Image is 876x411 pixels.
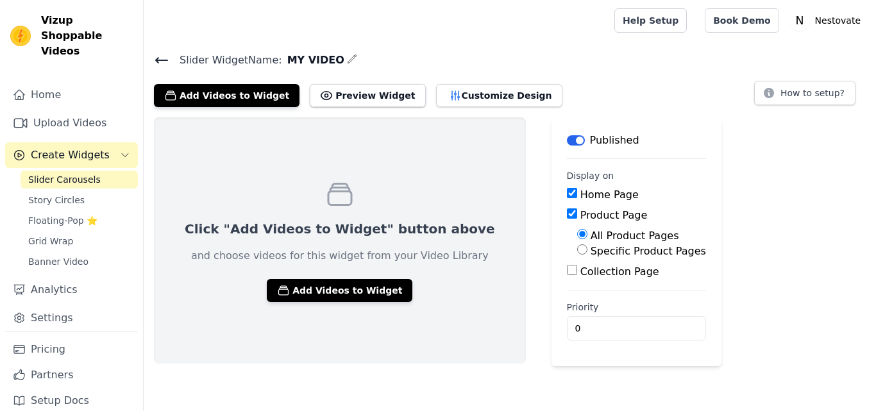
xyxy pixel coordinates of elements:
[795,14,804,27] text: N
[754,90,855,102] a: How to setup?
[169,53,282,68] span: Slider Widget Name:
[31,147,110,163] span: Create Widgets
[21,171,138,189] a: Slider Carousels
[10,26,31,46] img: Vizup
[5,337,138,362] a: Pricing
[590,133,639,148] p: Published
[28,255,88,268] span: Banner Video
[21,232,138,250] a: Grid Wrap
[591,245,706,257] label: Specific Product Pages
[614,8,687,33] a: Help Setup
[267,279,412,302] button: Add Videos to Widget
[21,212,138,230] a: Floating-Pop ⭐
[282,53,344,68] span: MY VIDEO
[21,253,138,271] a: Banner Video
[28,235,73,247] span: Grid Wrap
[591,230,679,242] label: All Product Pages
[810,9,866,32] p: Nestovate
[28,214,97,227] span: Floating-Pop ⭐
[310,84,425,107] button: Preview Widget
[580,189,639,201] label: Home Page
[5,305,138,331] a: Settings
[347,51,357,69] div: Edit Name
[191,248,489,264] p: and choose videos for this widget from your Video Library
[5,362,138,388] a: Partners
[5,277,138,303] a: Analytics
[28,194,85,206] span: Story Circles
[580,209,648,221] label: Product Page
[789,9,866,32] button: N Nestovate
[185,220,495,238] p: Click "Add Videos to Widget" button above
[154,84,299,107] button: Add Videos to Widget
[754,81,855,105] button: How to setup?
[580,265,659,278] label: Collection Page
[567,301,706,314] label: Priority
[5,142,138,168] button: Create Widgets
[5,110,138,136] a: Upload Videos
[41,13,133,59] span: Vizup Shoppable Videos
[705,8,779,33] a: Book Demo
[567,169,614,182] legend: Display on
[436,84,562,107] button: Customize Design
[21,191,138,209] a: Story Circles
[28,173,101,186] span: Slider Carousels
[5,82,138,108] a: Home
